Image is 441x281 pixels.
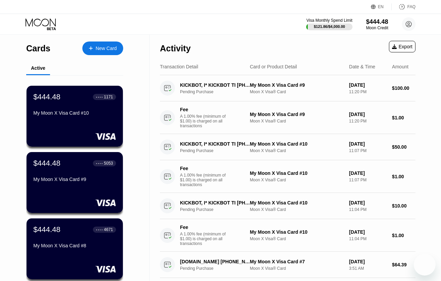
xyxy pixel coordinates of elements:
[180,89,256,94] div: Pending Purchase
[349,178,387,182] div: 11:07 PM
[180,82,251,88] div: KICKBOT, I* KICKBOT TI [PHONE_NUMBER] US
[392,203,415,209] div: $10.00
[160,252,415,278] div: [DOMAIN_NAME] [PHONE_NUMBER] USPending PurchaseMy Moon X Visa Card #7Moon X Visa® Card[DATE]3:51 ...
[392,64,408,69] div: Amount
[104,95,113,99] div: 1171
[96,96,103,98] div: ● ● ● ●
[31,65,45,71] div: Active
[349,170,387,176] div: [DATE]
[104,161,113,166] div: 5053
[33,159,61,168] div: $444.48
[349,259,387,264] div: [DATE]
[250,207,344,212] div: Moon X Visa® Card
[82,42,123,55] div: New Card
[392,262,415,267] div: $64.39
[392,144,415,150] div: $50.00
[180,266,256,271] div: Pending Purchase
[104,227,113,232] div: 4671
[250,64,297,69] div: Card or Product Detail
[349,89,387,94] div: 11:20 PM
[180,207,256,212] div: Pending Purchase
[160,101,415,134] div: FeeA 1.00% fee (minimum of $1.00) is charged on all transactionsMy Moon X Visa Card #9Moon X Visa...
[33,110,116,116] div: My Moon X Visa Card #10
[250,112,344,117] div: My Moon X Visa Card #9
[349,200,387,205] div: [DATE]
[250,200,344,205] div: My Moon X Visa Card #10
[96,46,117,51] div: New Card
[26,44,50,53] div: Cards
[306,18,352,30] div: Visa Monthly Spend Limit$121.86/$4,000.00
[180,107,228,112] div: Fee
[250,82,344,88] div: My Moon X Visa Card #9
[33,177,116,182] div: My Moon X Visa Card #9
[250,229,344,235] div: My Moon X Visa Card #10
[349,119,387,123] div: 11:20 PM
[160,160,415,193] div: FeeA 1.00% fee (minimum of $1.00) is charged on all transactionsMy Moon X Visa Card #10Moon X Vis...
[349,207,387,212] div: 11:04 PM
[27,86,123,147] div: $444.48● ● ● ●1171My Moon X Visa Card #10
[160,75,415,101] div: KICKBOT, I* KICKBOT TI [PHONE_NUMBER] USPending PurchaseMy Moon X Visa Card #9Moon X Visa® Card[D...
[33,243,116,248] div: My Moon X Visa Card #8
[349,229,387,235] div: [DATE]
[392,85,415,91] div: $100.00
[250,178,344,182] div: Moon X Visa® Card
[27,218,123,279] div: $444.48● ● ● ●4671My Moon X Visa Card #8
[349,112,387,117] div: [DATE]
[250,266,344,271] div: Moon X Visa® Card
[349,266,387,271] div: 3:51 AM
[349,148,387,153] div: 11:07 PM
[371,3,392,10] div: EN
[250,141,344,147] div: My Moon X Visa Card #10
[160,193,415,219] div: KICKBOT, I* KICKBOT TI [PHONE_NUMBER] USPending PurchaseMy Moon X Visa Card #10Moon X Visa® Card[...
[349,236,387,241] div: 11:04 PM
[250,236,344,241] div: Moon X Visa® Card
[250,119,344,123] div: Moon X Visa® Card
[180,173,231,187] div: A 1.00% fee (minimum of $1.00) is charged on all transactions
[180,225,228,230] div: Fee
[392,174,415,179] div: $1.00
[96,229,103,231] div: ● ● ● ●
[180,232,231,246] div: A 1.00% fee (minimum of $1.00) is charged on all transactions
[96,162,103,164] div: ● ● ● ●
[392,233,415,238] div: $1.00
[27,152,123,213] div: $444.48● ● ● ●5053My Moon X Visa Card #9
[33,225,61,234] div: $444.48
[366,18,388,30] div: $444.48Moon Credit
[180,200,251,205] div: KICKBOT, I* KICKBOT TI [PHONE_NUMBER] US
[160,44,191,53] div: Activity
[160,134,415,160] div: KICKBOT, I* KICKBOT TI [PHONE_NUMBER] USPending PurchaseMy Moon X Visa Card #10Moon X Visa® Card[...
[250,259,344,264] div: My Moon X Visa Card #7
[349,141,387,147] div: [DATE]
[349,64,375,69] div: Date & Time
[389,41,415,52] div: Export
[366,18,388,26] div: $444.48
[378,4,384,9] div: EN
[180,259,251,264] div: [DOMAIN_NAME] [PHONE_NUMBER] US
[414,254,436,276] iframe: Button to launch messaging window
[314,24,345,29] div: $121.86 / $4,000.00
[33,93,61,101] div: $444.48
[180,114,231,128] div: A 1.00% fee (minimum of $1.00) is charged on all transactions
[250,89,344,94] div: Moon X Visa® Card
[180,166,228,171] div: Fee
[392,44,412,49] div: Export
[250,148,344,153] div: Moon X Visa® Card
[349,82,387,88] div: [DATE]
[392,3,415,10] div: FAQ
[180,148,256,153] div: Pending Purchase
[366,26,388,30] div: Moon Credit
[407,4,415,9] div: FAQ
[306,18,352,23] div: Visa Monthly Spend Limit
[392,115,415,120] div: $1.00
[180,141,251,147] div: KICKBOT, I* KICKBOT TI [PHONE_NUMBER] US
[160,64,198,69] div: Transaction Detail
[250,170,344,176] div: My Moon X Visa Card #10
[160,219,415,252] div: FeeA 1.00% fee (minimum of $1.00) is charged on all transactionsMy Moon X Visa Card #10Moon X Vis...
